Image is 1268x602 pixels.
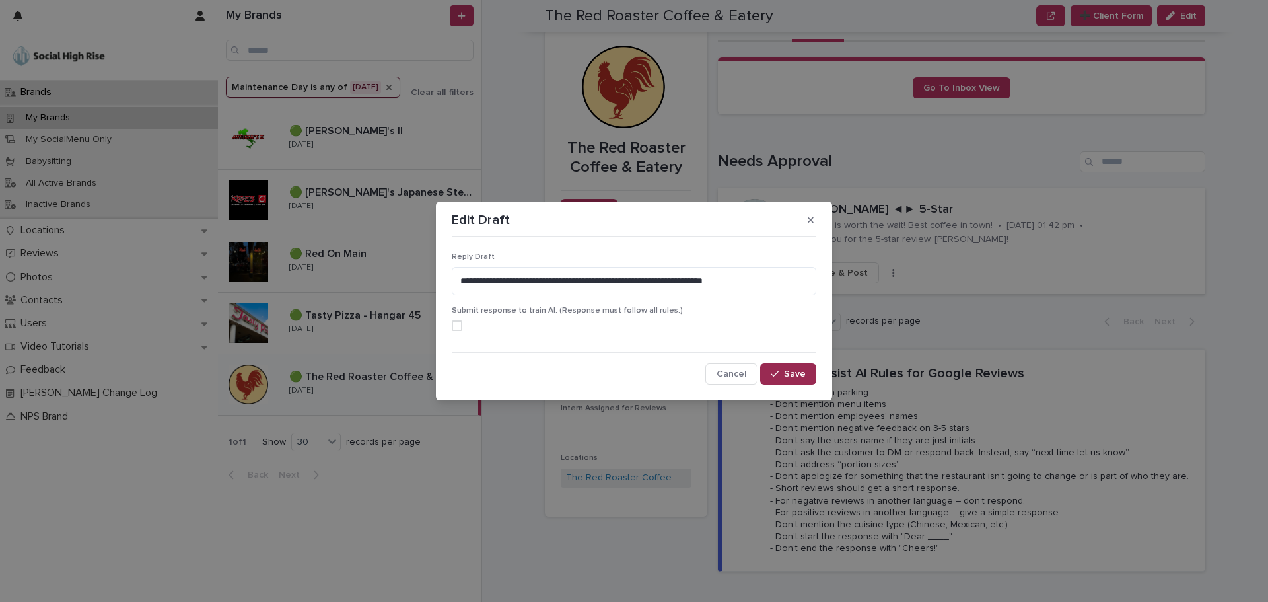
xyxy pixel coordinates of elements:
span: Submit response to train AI. (Response must follow all rules.) [452,307,683,315]
span: Cancel [717,369,746,379]
p: Edit Draft [452,212,510,228]
button: Cancel [705,363,757,385]
span: Save [784,369,806,379]
span: Reply Draft [452,253,495,261]
button: Save [760,363,816,385]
